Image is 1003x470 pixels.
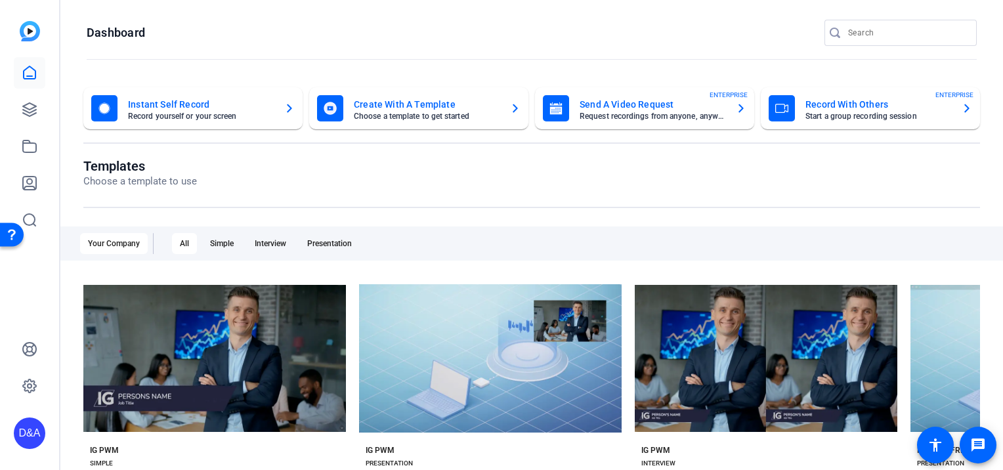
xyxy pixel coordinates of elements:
[917,458,964,469] div: PRESENTATION
[805,112,951,120] mat-card-subtitle: Start a group recording session
[761,87,980,129] button: Record With OthersStart a group recording sessionENTERPRISE
[83,158,197,174] h1: Templates
[90,458,113,469] div: SIMPLE
[641,458,675,469] div: INTERVIEW
[535,87,754,129] button: Send A Video RequestRequest recordings from anyone, anywhereENTERPRISE
[928,437,943,453] mat-icon: accessibility
[247,233,294,254] div: Interview
[710,90,748,100] span: ENTERPRISE
[202,233,242,254] div: Simple
[309,87,528,129] button: Create With A TemplateChoose a template to get started
[299,233,360,254] div: Presentation
[128,96,274,112] mat-card-title: Instant Self Record
[128,112,274,120] mat-card-subtitle: Record yourself or your screen
[83,87,303,129] button: Instant Self RecordRecord yourself or your screen
[366,445,395,456] div: IG PWM
[354,112,500,120] mat-card-subtitle: Choose a template to get started
[20,21,40,41] img: blue-gradient.svg
[14,417,45,449] div: D&A
[354,96,500,112] mat-card-title: Create With A Template
[83,174,197,189] p: Choose a template to use
[80,233,148,254] div: Your Company
[641,445,670,456] div: IG PWM
[87,25,145,41] h1: Dashboard
[90,445,119,456] div: IG PWM
[366,458,413,469] div: PRESENTATION
[580,96,725,112] mat-card-title: Send A Video Request
[935,90,973,100] span: ENTERPRISE
[848,25,966,41] input: Search
[172,233,197,254] div: All
[580,112,725,120] mat-card-subtitle: Request recordings from anyone, anywhere
[970,437,986,453] mat-icon: message
[805,96,951,112] mat-card-title: Record With Others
